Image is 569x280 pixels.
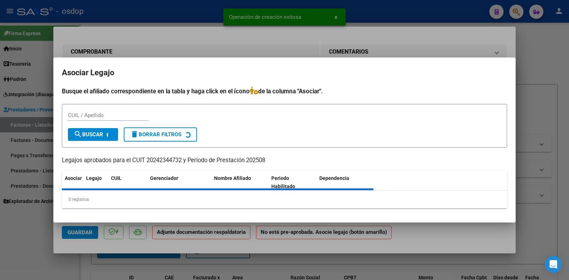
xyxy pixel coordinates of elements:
mat-icon: delete [130,130,139,138]
span: Nombre Afiliado [214,175,251,181]
datatable-header-cell: Gerenciador [147,171,211,194]
datatable-header-cell: Asociar [62,171,83,194]
datatable-header-cell: Dependencia [317,171,374,194]
div: 0 registros [62,191,507,208]
button: Borrar Filtros [124,127,197,142]
h4: Busque el afiliado correspondiente en la tabla y haga click en el ícono de la columna "Asociar". [62,87,507,96]
span: Borrar Filtros [130,131,181,138]
span: Legajo [86,175,102,181]
span: Buscar [74,131,103,138]
h2: Asociar Legajo [62,66,507,79]
button: Buscar [68,128,118,141]
span: CUIL [111,175,122,181]
span: Gerenciador [150,175,178,181]
mat-icon: search [74,130,82,138]
p: Legajos aprobados para el CUIT 20242344732 y Período de Prestación 202508 [62,156,507,165]
datatable-header-cell: Nombre Afiliado [211,171,268,194]
datatable-header-cell: Periodo Habilitado [268,171,317,194]
span: Asociar [65,175,82,181]
datatable-header-cell: CUIL [108,171,147,194]
span: Periodo Habilitado [271,175,295,189]
span: Dependencia [319,175,349,181]
div: Open Intercom Messenger [545,256,562,273]
datatable-header-cell: Legajo [83,171,108,194]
